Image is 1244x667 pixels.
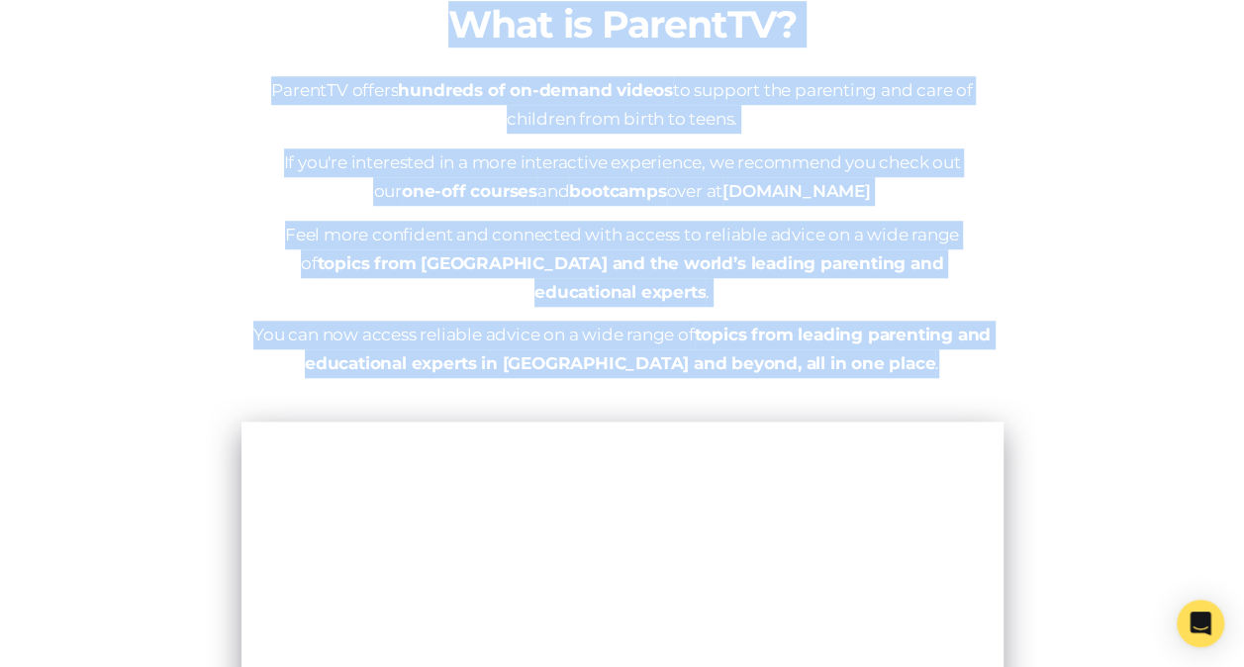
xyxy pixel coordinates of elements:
[251,148,994,206] p: If you're interested in a more interactive experience, we recommend you check out our and over at
[402,181,537,201] strong: one-off courses
[251,76,994,134] p: ParentTV offers to support the parenting and care of children from birth to teens.
[251,221,994,307] p: Feel more confident and connected with access to reliable advice on a wide range of .
[251,2,994,48] h2: What is ParentTV?
[318,253,944,302] strong: topics from [GEOGRAPHIC_DATA] and the world’s leading parenting and educational experts
[398,80,672,100] strong: hundreds of on-demand videos
[722,181,870,201] a: [DOMAIN_NAME]
[251,321,994,378] p: You can now access reliable advice on a wide range of .
[1177,600,1224,647] div: Open Intercom Messenger
[569,181,666,201] strong: bootcamps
